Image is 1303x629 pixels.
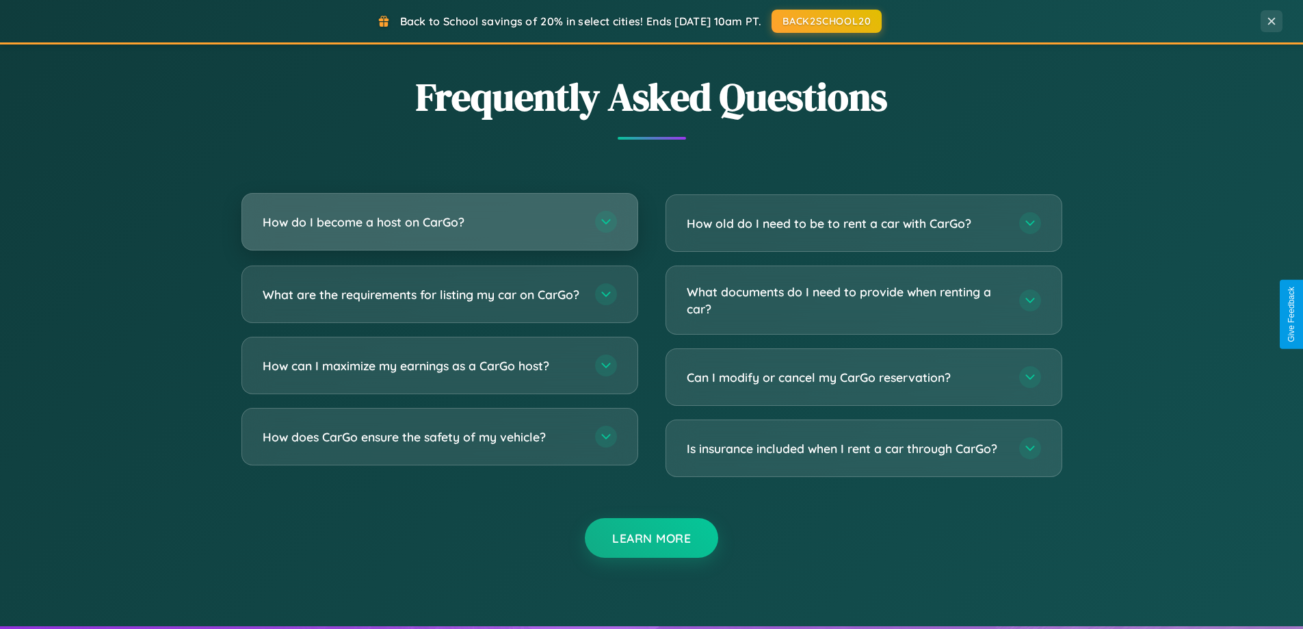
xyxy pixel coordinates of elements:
[263,214,581,231] h3: How do I become a host on CarGo?
[687,440,1005,457] h3: Is insurance included when I rent a car through CarGo?
[687,369,1005,386] h3: Can I modify or cancel my CarGo reservation?
[1287,287,1296,342] div: Give Feedback
[687,283,1005,317] h3: What documents do I need to provide when renting a car?
[241,70,1062,123] h2: Frequently Asked Questions
[585,518,718,558] button: Learn More
[400,14,761,28] span: Back to School savings of 20% in select cities! Ends [DATE] 10am PT.
[263,357,581,374] h3: How can I maximize my earnings as a CarGo host?
[263,286,581,303] h3: What are the requirements for listing my car on CarGo?
[772,10,882,33] button: BACK2SCHOOL20
[687,215,1005,232] h3: How old do I need to be to rent a car with CarGo?
[263,428,581,446] h3: How does CarGo ensure the safety of my vehicle?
